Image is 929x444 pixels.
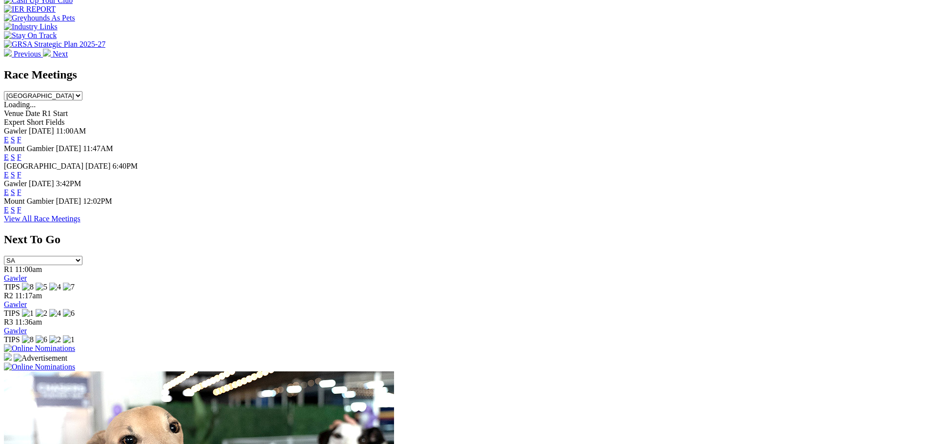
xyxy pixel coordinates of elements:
a: E [4,171,9,179]
img: 2 [49,335,61,344]
img: 15187_Greyhounds_GreysPlayCentral_Resize_SA_WebsiteBanner_300x115_2025.jpg [4,353,12,361]
a: F [17,171,21,179]
img: 5 [36,283,47,291]
a: F [17,206,21,214]
span: Date [25,109,40,117]
img: 1 [22,309,34,318]
span: [DATE] [56,197,81,205]
a: Gawler [4,274,27,282]
img: Advertisement [14,354,67,363]
img: 4 [49,309,61,318]
a: S [11,188,15,196]
a: S [11,171,15,179]
img: chevron-right-pager-white.svg [43,49,51,57]
img: Online Nominations [4,344,75,353]
span: 11:00am [15,265,42,273]
span: R1 Start [42,109,68,117]
img: Greyhounds As Pets [4,14,75,22]
span: Mount Gambier [4,144,54,153]
img: Online Nominations [4,363,75,371]
span: 3:42PM [56,179,81,188]
span: Next [53,50,68,58]
a: Gawler [4,327,27,335]
span: [DATE] [29,127,54,135]
span: [DATE] [85,162,111,170]
span: 11:36am [15,318,42,326]
span: R1 [4,265,13,273]
span: R2 [4,291,13,300]
a: F [17,153,21,161]
a: S [11,206,15,214]
img: GRSA Strategic Plan 2025-27 [4,40,105,49]
span: 11:17am [15,291,42,300]
span: TIPS [4,335,20,344]
a: E [4,135,9,144]
h2: Race Meetings [4,68,925,81]
span: [GEOGRAPHIC_DATA] [4,162,83,170]
a: F [17,135,21,144]
img: 4 [49,283,61,291]
span: [DATE] [56,144,81,153]
img: 7 [63,283,75,291]
img: 8 [22,283,34,291]
a: Gawler [4,300,27,309]
span: R3 [4,318,13,326]
img: 6 [36,335,47,344]
span: Gawler [4,179,27,188]
a: Previous [4,50,43,58]
h2: Next To Go [4,233,925,246]
a: E [4,153,9,161]
span: 11:00AM [56,127,86,135]
a: View All Race Meetings [4,214,80,223]
img: Stay On Track [4,31,57,40]
span: 11:47AM [83,144,113,153]
span: TIPS [4,283,20,291]
span: Venue [4,109,23,117]
a: E [4,188,9,196]
img: IER REPORT [4,5,56,14]
span: Gawler [4,127,27,135]
img: chevron-left-pager-white.svg [4,49,12,57]
span: TIPS [4,309,20,317]
span: Mount Gambier [4,197,54,205]
span: Fields [45,118,64,126]
span: Short [27,118,44,126]
span: 12:02PM [83,197,112,205]
a: Next [43,50,68,58]
a: S [11,135,15,144]
span: [DATE] [29,179,54,188]
span: 6:40PM [113,162,138,170]
img: 6 [63,309,75,318]
img: Industry Links [4,22,58,31]
a: F [17,188,21,196]
a: E [4,206,9,214]
span: Expert [4,118,25,126]
img: 1 [63,335,75,344]
span: Loading... [4,100,36,109]
a: S [11,153,15,161]
img: 8 [22,335,34,344]
span: Previous [14,50,41,58]
img: 2 [36,309,47,318]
